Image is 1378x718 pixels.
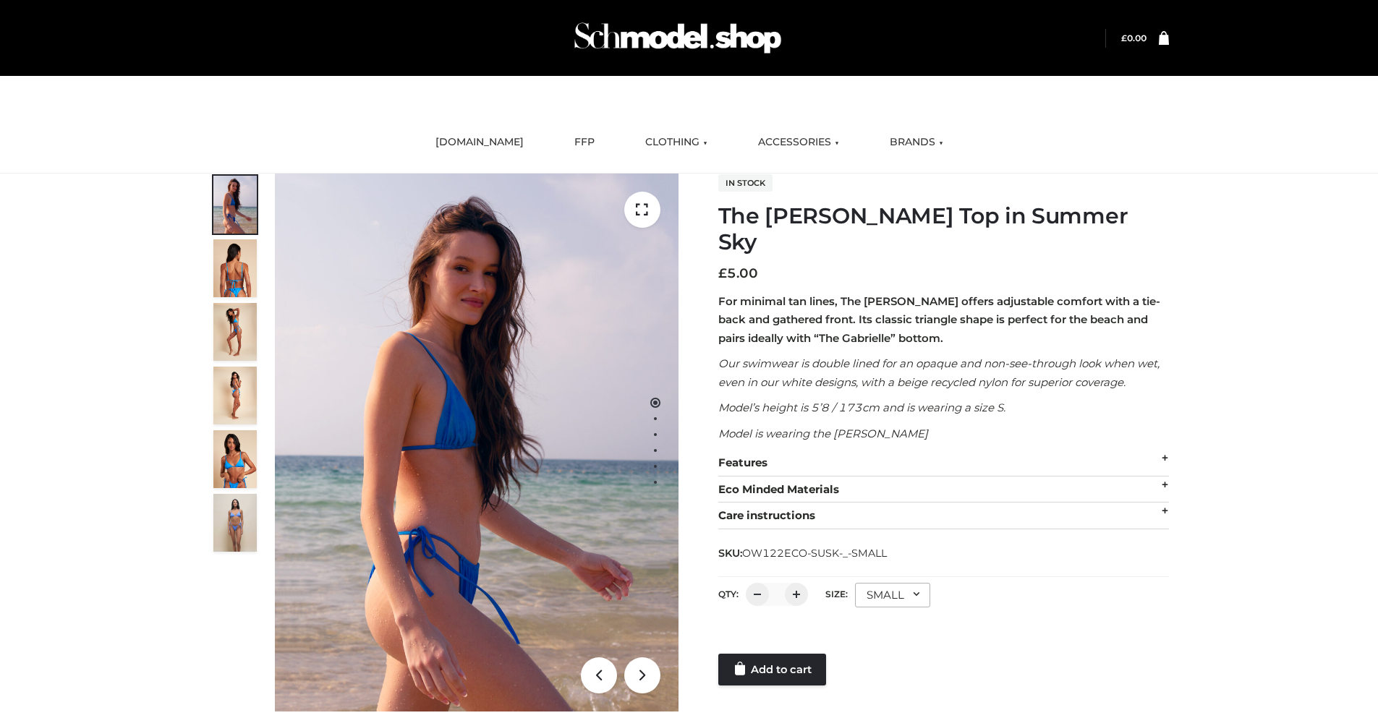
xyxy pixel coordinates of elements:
[718,265,727,281] span: £
[718,450,1169,476] div: Features
[213,303,257,361] img: 4.Alex-top_CN-1-1-2.jpg
[718,401,1005,414] em: Model’s height is 5’8 / 173cm and is wearing a size S.
[634,127,718,158] a: CLOTHING
[718,503,1169,529] div: Care instructions
[718,427,928,440] em: Model is wearing the [PERSON_NAME]
[718,654,826,685] a: Add to cart
[1121,33,1147,43] a: £0.00
[742,547,887,560] span: OW122ECO-SUSK-_-SMALL
[718,544,888,562] span: SKU:
[213,367,257,424] img: 3.Alex-top_CN-1-1-2.jpg
[425,127,535,158] a: [DOMAIN_NAME]
[718,356,1160,389] em: Our swimwear is double lined for an opaque and non-see-through look when wet, even in our white d...
[213,176,257,234] img: 1.Alex-top_SS-1_4464b1e7-c2c9-4e4b-a62c-58381cd673c0-1.jpg
[747,127,850,158] a: ACCESSORIES
[213,239,257,297] img: 5.Alex-top_CN-1-1_1-1.jpg
[855,583,930,607] div: SMALL
[718,265,758,281] bdi: 5.00
[718,174,773,192] span: In stock
[718,294,1160,345] strong: For minimal tan lines, The [PERSON_NAME] offers adjustable comfort with a tie-back and gathered f...
[879,127,954,158] a: BRANDS
[1121,33,1127,43] span: £
[718,203,1169,255] h1: The [PERSON_NAME] Top in Summer Sky
[569,9,786,67] img: Schmodel Admin 964
[213,494,257,552] img: SSVC.jpg
[825,589,848,599] label: Size:
[718,476,1169,503] div: Eco Minded Materials
[563,127,605,158] a: FFP
[275,174,679,711] img: 1.Alex-top_SS-1_4464b1e7-c2c9-4e4b-a62c-58381cd673c0 (1)
[213,430,257,488] img: 2.Alex-top_CN-1-1-2.jpg
[1121,33,1147,43] bdi: 0.00
[718,589,739,599] label: QTY:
